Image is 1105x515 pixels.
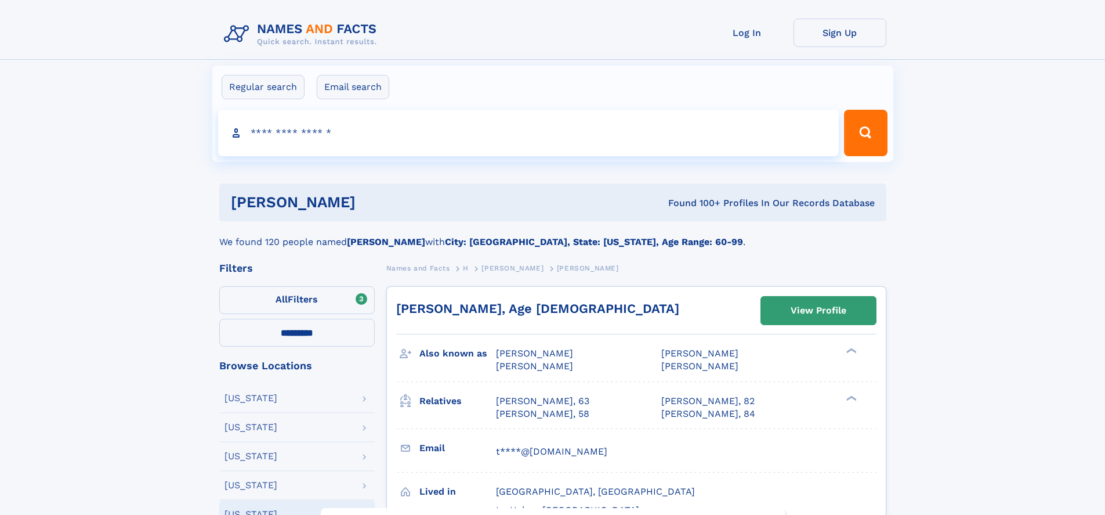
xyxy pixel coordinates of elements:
span: [PERSON_NAME] [661,361,738,372]
h3: Also known as [419,344,496,363]
b: [PERSON_NAME] [347,236,425,247]
label: Regular search [222,75,305,99]
span: [PERSON_NAME] [661,348,738,359]
h3: Lived in [419,482,496,502]
h3: Email [419,438,496,458]
a: [PERSON_NAME], Age [DEMOGRAPHIC_DATA] [396,301,679,316]
span: All [276,294,288,305]
div: Filters [219,263,375,273]
span: [PERSON_NAME] [557,264,619,272]
span: [PERSON_NAME] [496,361,573,372]
div: ❯ [843,394,857,402]
a: [PERSON_NAME], 82 [661,395,755,408]
span: [GEOGRAPHIC_DATA], [GEOGRAPHIC_DATA] [496,486,695,497]
div: ❯ [843,347,857,355]
div: [US_STATE] [224,481,277,490]
div: View Profile [791,297,846,324]
label: Email search [317,75,389,99]
div: [US_STATE] [224,394,277,403]
b: City: [GEOGRAPHIC_DATA], State: [US_STATE], Age Range: 60-99 [445,236,743,247]
a: Log In [701,19,794,47]
a: [PERSON_NAME], 63 [496,395,589,408]
div: We found 120 people named with . [219,221,886,249]
div: [US_STATE] [224,452,277,461]
a: Names and Facts [386,261,450,275]
button: Search Button [844,110,887,156]
img: Logo Names and Facts [219,19,386,50]
a: Sign Up [794,19,886,47]
h1: [PERSON_NAME] [231,195,512,210]
a: [PERSON_NAME] [481,261,544,275]
span: [PERSON_NAME] [481,264,544,272]
span: [PERSON_NAME] [496,348,573,359]
a: H [463,261,469,275]
h3: Relatives [419,391,496,411]
div: Browse Locations [219,361,375,371]
input: search input [218,110,839,156]
label: Filters [219,286,375,314]
a: [PERSON_NAME], 58 [496,408,589,420]
a: View Profile [761,297,876,325]
span: H [463,264,469,272]
div: Found 100+ Profiles In Our Records Database [512,197,875,210]
a: [PERSON_NAME], 84 [661,408,755,420]
div: [US_STATE] [224,423,277,432]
